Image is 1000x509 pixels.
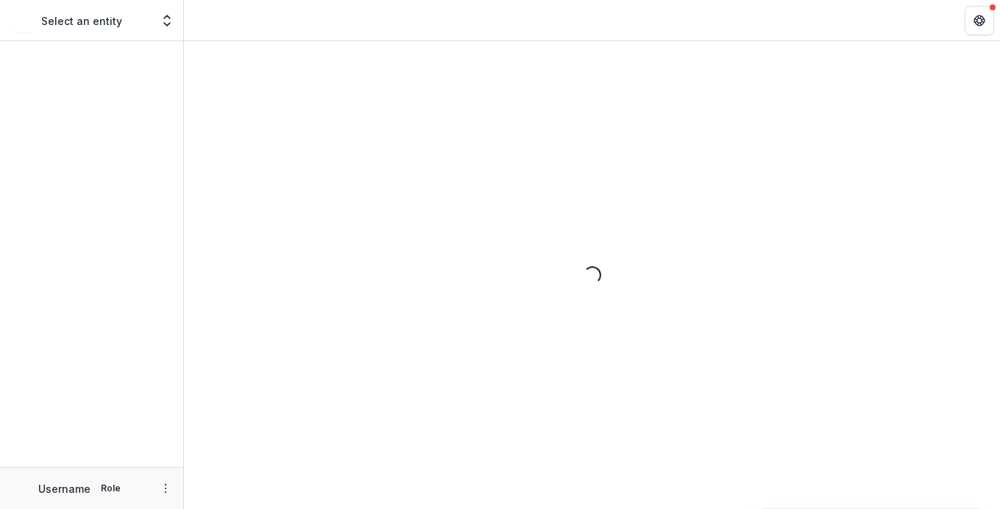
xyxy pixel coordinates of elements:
[157,480,174,497] button: More
[41,13,122,29] p: Select an entity
[965,6,994,35] button: Get Help
[38,481,91,496] p: Username
[96,482,125,495] p: Role
[157,6,177,35] button: Open entity switcher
